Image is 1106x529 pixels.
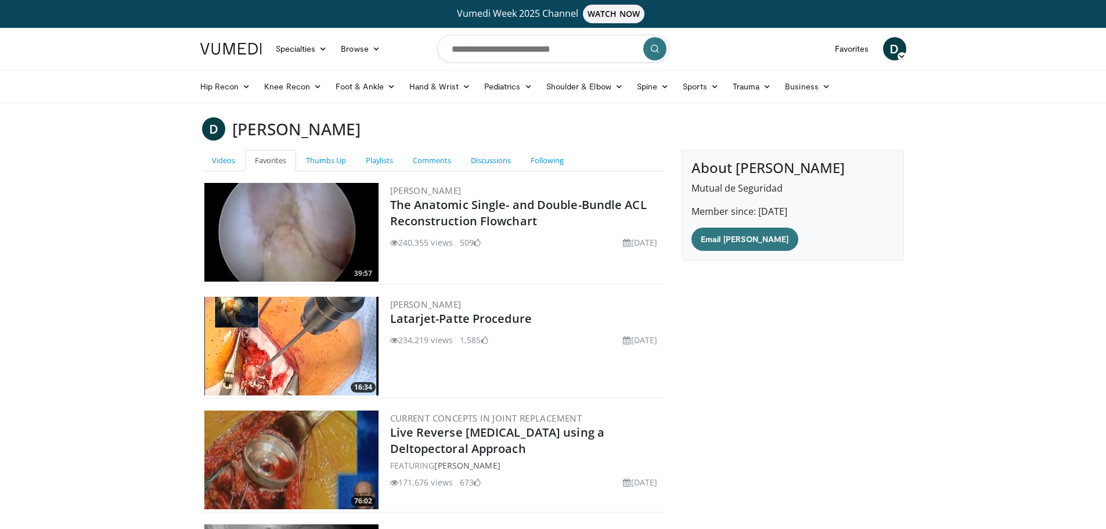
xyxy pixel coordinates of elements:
li: 234,219 views [390,334,453,346]
a: Foot & Ankle [329,75,402,98]
a: Thumbs Up [296,150,356,171]
a: 39:57 [204,183,379,282]
a: D [202,117,225,141]
a: Shoulder & Elbow [539,75,630,98]
span: 39:57 [351,268,376,279]
a: Current Concepts in Joint Replacement [390,412,582,424]
a: Live Reverse [MEDICAL_DATA] using a Deltopectoral Approach [390,424,605,456]
a: Comments [403,150,461,171]
img: 617583_3.png.300x170_q85_crop-smart_upscale.jpg [204,297,379,395]
a: The Anatomic Single- and Double-Bundle ACL Reconstruction Flowchart [390,197,647,229]
a: Pediatrics [477,75,539,98]
a: [PERSON_NAME] [434,460,500,471]
a: Favorites [245,150,296,171]
a: Discussions [461,150,521,171]
span: 76:02 [351,496,376,506]
li: [DATE] [623,476,657,488]
a: Email [PERSON_NAME] [691,228,798,251]
span: WATCH NOW [583,5,644,23]
a: Playlists [356,150,403,171]
span: 16:34 [351,382,376,393]
li: 673 [460,476,481,488]
a: 76:02 [204,411,379,509]
p: Mutual de Seguridad [691,181,894,195]
a: Latarjet-Patte Procedure [390,311,532,326]
li: 171,676 views [390,476,453,488]
input: Search topics, interventions [437,35,669,63]
li: 240,355 views [390,236,453,249]
a: Trauma [726,75,779,98]
a: 16:34 [204,297,379,395]
a: Browse [334,37,387,60]
h4: About [PERSON_NAME] [691,160,894,177]
h3: [PERSON_NAME] [232,117,361,141]
li: 1,585 [460,334,488,346]
a: Sports [676,75,726,98]
a: Vumedi Week 2025 ChannelWATCH NOW [202,5,905,23]
a: Hip Recon [193,75,258,98]
li: 509 [460,236,481,249]
a: Specialties [269,37,334,60]
a: Videos [202,150,245,171]
a: Spine [630,75,676,98]
a: Knee Recon [257,75,329,98]
div: FEATURING [390,459,662,472]
a: D [883,37,906,60]
img: Fu_0_3.png.300x170_q85_crop-smart_upscale.jpg [204,183,379,282]
a: Business [778,75,837,98]
li: [DATE] [623,236,657,249]
a: [PERSON_NAME] [390,298,462,310]
p: Member since: [DATE] [691,204,894,218]
li: [DATE] [623,334,657,346]
a: [PERSON_NAME] [390,185,462,196]
img: 684033_3.png.300x170_q85_crop-smart_upscale.jpg [204,411,379,509]
img: VuMedi Logo [200,43,262,55]
a: Following [521,150,574,171]
a: Favorites [828,37,876,60]
a: Hand & Wrist [402,75,477,98]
